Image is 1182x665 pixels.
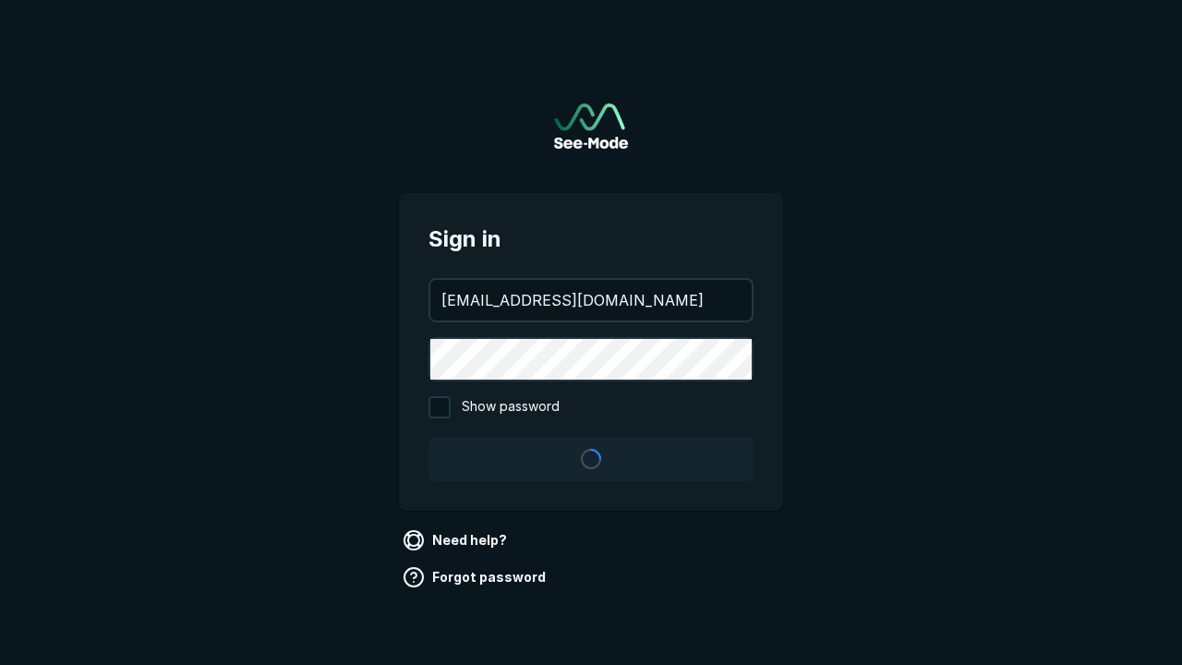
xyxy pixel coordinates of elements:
input: your@email.com [430,280,752,320]
a: Go to sign in [554,103,628,149]
img: See-Mode Logo [554,103,628,149]
a: Need help? [399,526,514,555]
span: Sign in [428,223,754,256]
a: Forgot password [399,562,553,592]
span: Show password [462,396,560,418]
